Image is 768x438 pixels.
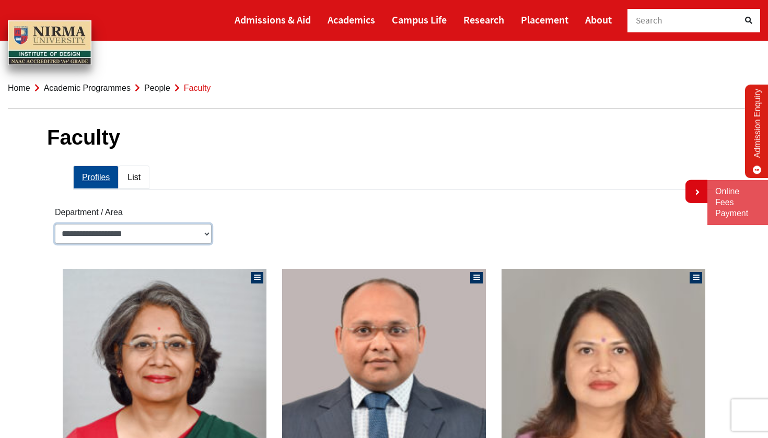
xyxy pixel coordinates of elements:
[44,84,131,92] a: Academic Programmes
[585,9,612,30] a: About
[235,9,311,30] a: Admissions & Aid
[8,20,91,65] img: main_logo
[8,84,30,92] a: Home
[184,84,211,92] span: Faculty
[328,9,375,30] a: Academics
[144,84,170,92] a: People
[463,9,504,30] a: Research
[73,165,119,189] a: Profiles
[715,186,760,219] a: Online Fees Payment
[521,9,568,30] a: Placement
[47,125,721,150] h1: Faculty
[119,165,149,189] a: List
[8,68,760,109] nav: breadcrumb
[392,9,447,30] a: Campus Life
[55,205,123,219] label: Department / Area
[636,15,663,26] span: Search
